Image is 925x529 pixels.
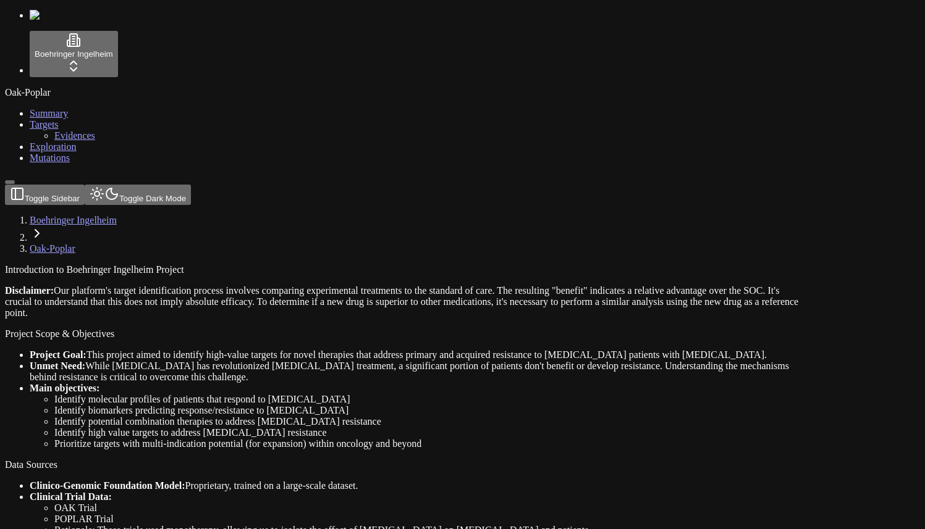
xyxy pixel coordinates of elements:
[30,480,801,491] li: Proprietary, trained on a large-scale dataset.
[30,360,801,383] li: While [MEDICAL_DATA] has revolutionized [MEDICAL_DATA] treatment, a significant portion of patien...
[5,328,801,339] div: Project Scope & Objectives
[5,87,920,98] div: Oak-Poplar
[54,405,801,416] li: Identify biomarkers predicting response/resistance to [MEDICAL_DATA]
[119,194,186,203] span: Toggle Dark Mode
[54,438,801,449] li: Prioritize targets with multi-indication potential (for expansion) within oncology and beyond
[30,349,801,360] li: This project aimed to identify high-value targets for novel therapies that address primary and ac...
[85,185,191,205] button: Toggle Dark Mode
[25,194,80,203] span: Toggle Sidebar
[5,285,801,319] p: Our platform's target identification process involves comparing experimental treatments to the st...
[35,49,113,59] span: Boehringer Ingelheim
[54,394,801,405] li: Identify molecular profiles of patients that respond to [MEDICAL_DATA]
[54,502,801,514] li: OAK Trial
[30,383,99,393] strong: Main objectives:
[54,427,801,438] li: Identify high value targets to address [MEDICAL_DATA] resistance
[54,130,95,141] a: Evidences
[30,10,77,21] img: Numenos
[5,215,801,254] nav: breadcrumb
[54,416,801,427] li: Identify potential combination therapies to address [MEDICAL_DATA] resistance
[30,360,85,371] strong: Unmet Need:
[30,215,117,225] a: Boehringer Ingelheim
[30,141,77,152] a: Exploration
[30,491,112,502] strong: Clinical Trial Data:
[30,108,68,119] a: Summary
[30,119,59,130] a: Targets
[30,152,70,163] a: Mutations
[30,243,75,254] a: Oak-Poplar
[30,480,185,491] strong: Clinico-Genomic Foundation Model:
[54,514,801,525] li: POPLAR Trial
[30,31,118,77] button: Boehringer Ingelheim
[5,185,85,205] button: Toggle Sidebar
[5,180,15,184] button: Toggle Sidebar
[5,459,801,470] div: Data Sources
[5,285,54,296] strong: Disclaimer:
[30,349,87,360] strong: Project Goal:
[5,264,801,275] div: Introduction to Boehringer Ingelheim Project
